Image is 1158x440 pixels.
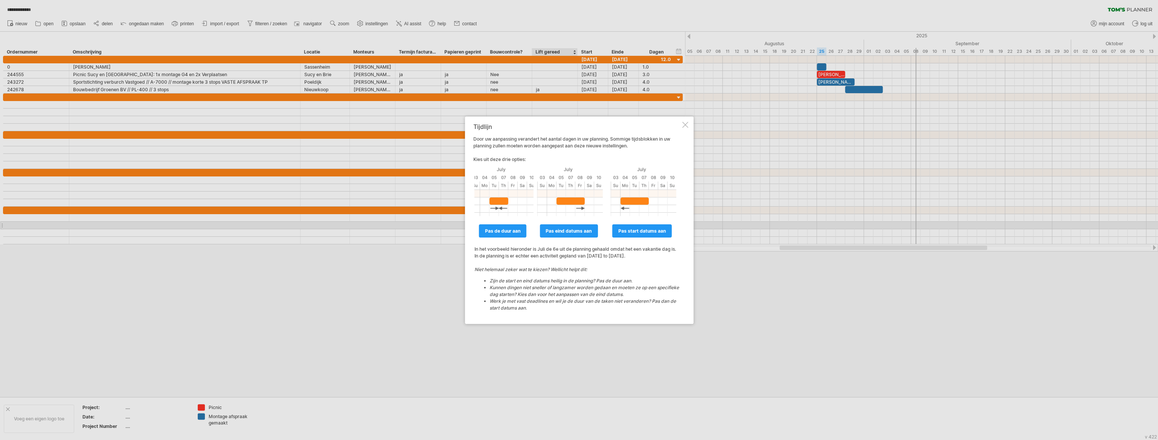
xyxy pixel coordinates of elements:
span: pas de duur aan [485,228,520,234]
li: Kunnen dingen niet sneller of langzamer worden gedaan en moeten ze op een specifieke dag starten?... [490,284,679,298]
span: pas eind datums aan [546,228,592,234]
li: Zijn de start en eind datums heilig in de planning? Pas de duur aan. [490,277,679,284]
i: Niet helemaal zeker wat te kiezen? Wellicht helpt dit: [474,267,679,311]
td: In het voorbeeld hieronder is Juli de 6e uit de planning gehaald omdat het een vakantie dag is. I... [474,239,680,316]
span: pas start datums aan [618,228,666,234]
li: Werk je met vast deadlines en wil je de duur van de taken niet veranderen? Pas dan de start datum... [490,298,679,311]
div: Door uw aanpassing verandert het aantal dagen in uw planning. Sommige tijdsblokken in uw planning... [473,123,680,317]
div: Tijdlijn [473,123,680,130]
a: pas start datums aan [612,224,672,238]
a: pas de duur aan [479,224,526,238]
a: pas eind datums aan [540,224,598,238]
